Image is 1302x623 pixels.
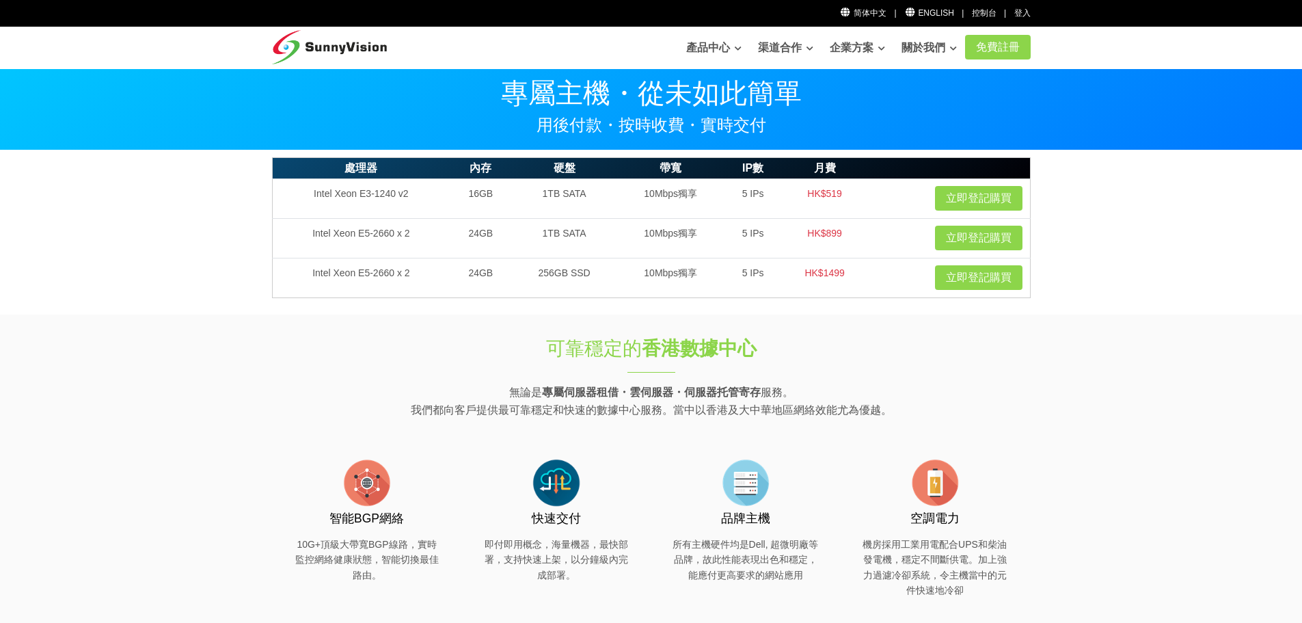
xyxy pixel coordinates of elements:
td: 10Mbps獨享 [617,218,724,258]
a: 企業方案 [830,34,885,62]
td: 256GB SSD [511,258,616,297]
th: IP數 [724,158,782,179]
a: English [904,8,954,18]
a: 產品中心 [686,34,742,62]
img: flat-battery.png [908,455,962,510]
p: 機房採用工業用電配合UPS和柴油發電機，穩定不間斷供電。加上強力過濾冷卻系統，令主機當中的元件快速地冷卻 [860,537,1009,598]
a: 關於我們 [901,34,957,62]
td: 10Mbps獨享 [617,178,724,218]
img: flat-cloud-in-out.png [529,455,584,510]
a: 立即登記購買 [935,226,1022,250]
a: 免費註冊 [965,35,1031,59]
strong: 香港數據中心 [642,338,757,359]
a: 控制台 [972,8,996,18]
td: 24GB [450,218,511,258]
li: | [894,7,896,20]
img: flat-internet.png [340,455,394,510]
th: 月費 [782,158,868,179]
p: 用後付款・按時收費・實時交付 [272,117,1031,133]
a: 登入 [1014,8,1031,18]
p: 無論是 服務。 我們都向客戶提供最可靠穩定和快速的數據中心服務。當中以香港及大中華地區網絡效能尤為優越。 [272,384,1031,419]
td: 5 IPs [724,218,782,258]
th: 內存 [450,158,511,179]
a: 立即登記購買 [935,186,1022,211]
th: 處理器 [272,158,450,179]
li: | [962,7,964,20]
td: 24GB [450,258,511,297]
p: 即付即用概念，海量機器，最快部署，支持快速上架，以分鐘級內完成部署。 [482,537,631,583]
h3: 空調電力 [860,510,1009,527]
img: flat-server-alt.png [718,455,773,510]
td: 1TB SATA [511,218,616,258]
td: Intel Xeon E3-1240 v2 [272,178,450,218]
th: 硬盤 [511,158,616,179]
th: 帶寬 [617,158,724,179]
td: Intel Xeon E5-2660 x 2 [272,218,450,258]
td: 10Mbps獨享 [617,258,724,297]
td: Intel Xeon E5-2660 x 2 [272,258,450,297]
td: HK$519 [782,178,868,218]
a: 立即登記購買 [935,265,1022,290]
h3: 智能BGP網絡 [293,510,442,527]
p: 所有主機硬件均是Dell, 超微明廠等品牌，故此性能表現出色和穩定，能應付更高要求的網站應用 [671,537,820,583]
h3: 品牌主機 [671,510,820,527]
td: HK$1499 [782,258,868,297]
h1: 可靠穩定的 [424,335,879,362]
td: 1TB SATA [511,178,616,218]
p: 專屬主機・從未如此簡單 [272,79,1031,107]
p: 10G+頂級大帶寬BGP線路，實時監控網絡健康狀態，智能切換最佳路由。 [293,537,442,583]
td: 16GB [450,178,511,218]
strong: 專屬伺服器租借・雲伺服器・伺服器托管寄存 [542,386,761,398]
a: 简体中文 [840,8,887,18]
li: | [1004,7,1006,20]
a: 渠道合作 [758,34,813,62]
td: 5 IPs [724,258,782,297]
td: 5 IPs [724,178,782,218]
td: HK$899 [782,218,868,258]
h3: 快速交付 [482,510,631,527]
